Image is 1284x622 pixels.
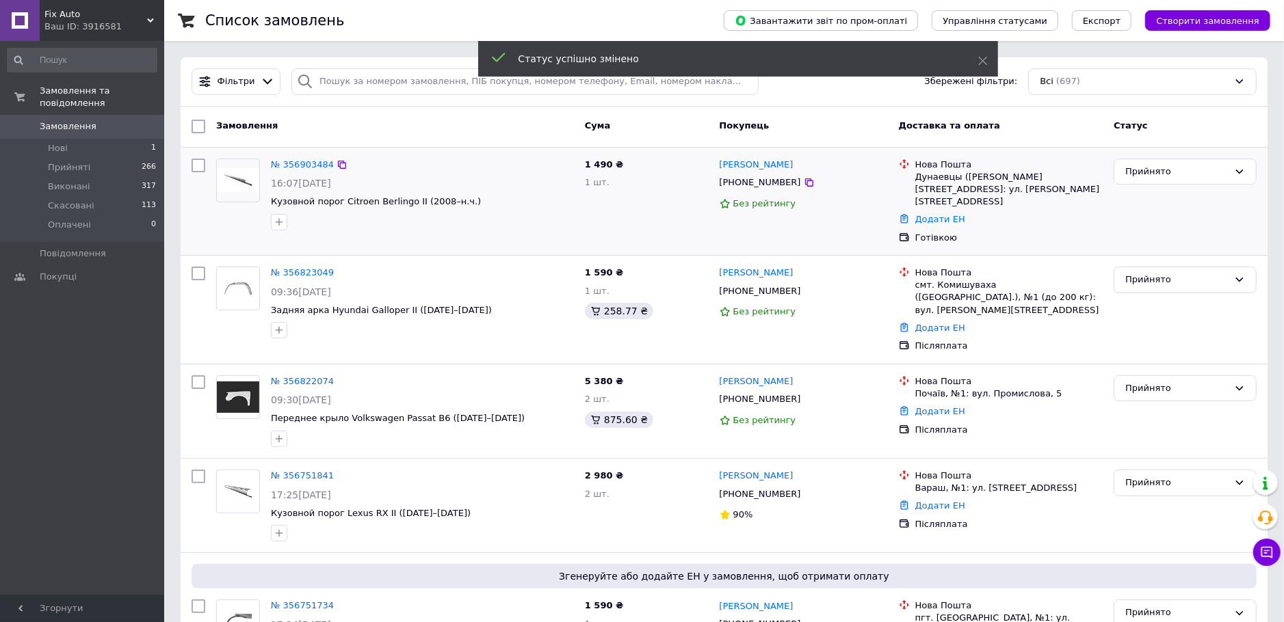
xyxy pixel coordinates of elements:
[717,174,804,191] div: [PHONE_NUMBER]
[271,286,331,297] span: 09:36[DATE]
[142,180,156,193] span: 317
[1083,16,1121,26] span: Експорт
[271,394,331,405] span: 09:30[DATE]
[915,388,1103,400] div: Почаїв, №1: вул. Промислова, 5
[48,142,68,154] span: Нові
[1040,75,1053,88] span: Всі
[915,279,1103,316] div: смт. Комишуваха ([GEOGRAPHIC_DATA].), №1 (до 200 кг): вул. [PERSON_NAME][STREET_ADDRESS]
[915,482,1103,494] div: Вараш, №1: ул. [STREET_ADDRESS]
[1156,16,1259,26] span: Створити замовлення
[1131,15,1270,25] a: Створити замовлення
[915,323,965,333] a: Додати ЕН
[217,480,259,504] img: Фото товару
[40,85,164,109] span: Замовлення та повідомлення
[271,508,471,518] a: Кузовной порог Lexus RX II ([DATE]–[DATE])
[216,375,260,419] a: Фото товару
[197,569,1251,583] span: Згенеруйте або додайте ЕН у замовлення, щоб отримати оплату
[585,470,623,481] span: 2 980 ₴
[585,303,653,319] div: 258.77 ₴
[271,267,334,278] a: № 356823049
[915,267,1103,279] div: Нова Пошта
[271,159,334,170] a: № 356903484
[216,470,260,513] a: Фото товару
[1125,476,1229,490] div: Прийнято
[585,600,623,610] span: 1 590 ₴
[271,413,525,423] a: Переднее крыло Volkswagen Passat B6 ([DATE]–[DATE])
[151,142,156,154] span: 1
[585,177,610,187] span: 1 шт.
[932,10,1058,31] button: Управління статусами
[216,120,278,131] span: Замовлення
[1056,76,1080,86] span: (697)
[585,120,610,131] span: Cума
[48,180,90,193] span: Виконані
[48,219,91,231] span: Оплачені
[1125,165,1229,179] div: Прийнято
[40,120,96,133] span: Замовлення
[733,509,753,519] span: 90%
[519,52,944,66] div: Статус успішно змінено
[1253,539,1281,566] button: Чат з покупцем
[151,219,156,231] span: 0
[717,485,804,503] div: [PHONE_NUMBER]
[48,200,94,212] span: Скасовані
[585,489,610,499] span: 2 шт.
[915,518,1103,530] div: Післяплата
[1125,273,1229,287] div: Прийнято
[915,424,1103,436] div: Післяплата
[216,159,260,202] a: Фото товару
[218,75,255,88] span: Фільтри
[733,415,796,425] span: Без рейтингу
[44,8,147,21] span: Fix Auto
[142,200,156,212] span: 113
[205,12,344,29] h1: Список замовлень
[915,470,1103,482] div: Нова Пошта
[915,171,1103,208] div: Дунаевцы ([PERSON_NAME][STREET_ADDRESS]: ул. [PERSON_NAME][STREET_ADDRESS]
[1125,381,1229,396] div: Прийнято
[720,267,794,280] a: [PERSON_NAME]
[915,232,1103,244] div: Готівкою
[1114,120,1148,131] span: Статус
[1125,606,1229,620] div: Прийнято
[915,406,965,416] a: Додати ЕН
[915,214,965,224] a: Додати ЕН
[720,600,794,613] a: [PERSON_NAME]
[720,470,794,483] a: [PERSON_NAME]
[7,48,157,72] input: Пошук
[217,381,259,413] img: Фото товару
[585,267,623,278] span: 1 590 ₴
[1145,10,1270,31] button: Створити замовлення
[40,247,106,260] span: Повідомлення
[291,68,759,95] input: Пошук за номером замовлення, ПІБ покупця, номером телефону, Email, номером накладної
[216,267,260,310] a: Фото товару
[271,470,334,481] a: № 356751841
[925,75,1018,88] span: Збережені фільтри:
[915,159,1103,171] div: Нова Пошта
[733,306,796,316] span: Без рейтингу
[271,600,334,610] a: № 356751734
[735,14,907,27] span: Завантажити звіт по пром-оплаті
[271,305,492,315] a: Задняя арка Hyundai Galloper II ([DATE]–[DATE])
[943,16,1047,26] span: Управління статусами
[585,286,610,296] span: 1 шт.
[720,375,794,388] a: [PERSON_NAME]
[733,198,796,208] span: Без рейтингу
[915,375,1103,388] div: Нова Пошта
[585,376,623,386] span: 5 380 ₴
[271,196,481,206] a: Кузовной порог Citroen Berlingo II (2008–н.ч.)
[48,161,90,174] span: Прийняті
[1072,10,1132,31] button: Експорт
[717,282,804,300] div: [PHONE_NUMBER]
[720,120,770,131] span: Покупець
[142,161,156,174] span: 266
[915,500,965,511] a: Додати ЕН
[271,178,331,189] span: 16:07[DATE]
[717,390,804,408] div: [PHONE_NUMBER]
[720,159,794,172] a: [PERSON_NAME]
[585,394,610,404] span: 2 шт.
[271,489,331,500] span: 17:25[DATE]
